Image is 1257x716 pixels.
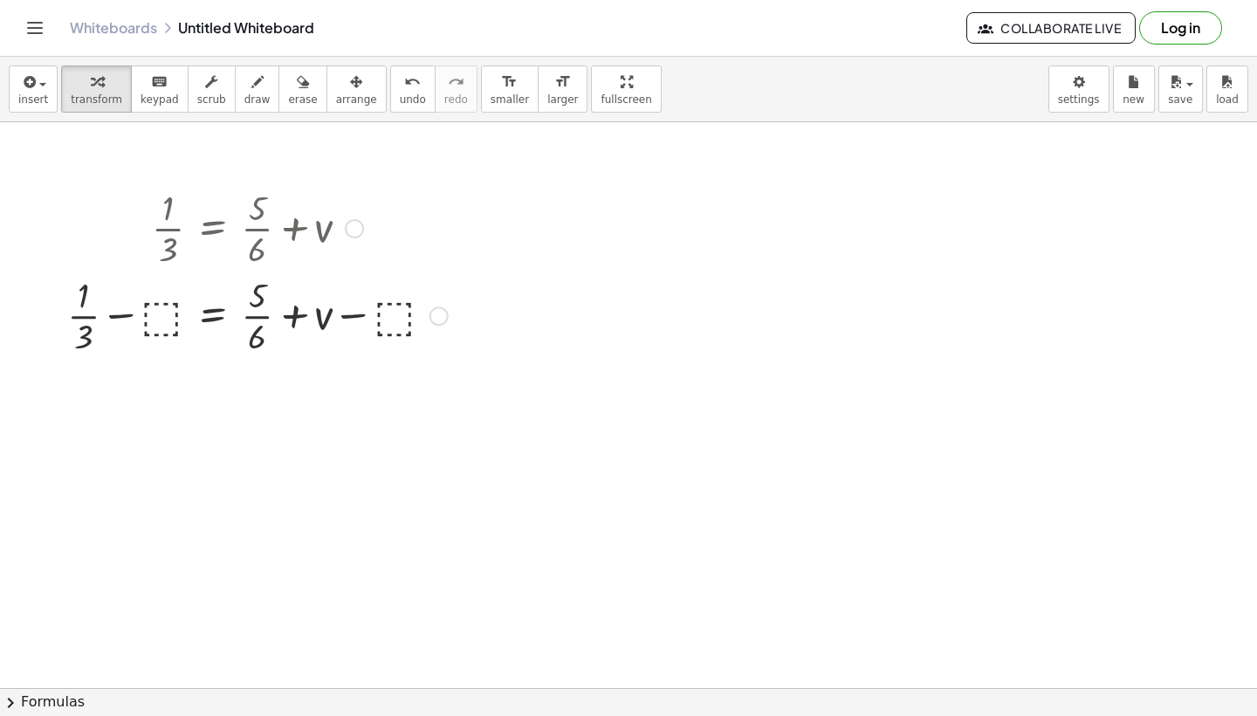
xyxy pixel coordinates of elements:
i: undo [404,72,421,93]
i: keyboard [151,72,168,93]
i: format_size [501,72,518,93]
span: erase [288,93,317,106]
span: save [1168,93,1192,106]
button: scrub [188,65,236,113]
span: redo [444,93,468,106]
span: undo [400,93,426,106]
button: new [1113,65,1155,113]
button: erase [278,65,326,113]
span: larger [547,93,578,106]
span: smaller [491,93,529,106]
i: redo [448,72,464,93]
span: insert [18,93,48,106]
button: save [1158,65,1203,113]
span: Collaborate Live [981,20,1121,36]
button: draw [235,65,280,113]
button: insert [9,65,58,113]
button: format_sizelarger [538,65,587,113]
button: redoredo [435,65,477,113]
button: settings [1048,65,1109,113]
button: keyboardkeypad [131,65,189,113]
a: Whiteboards [70,19,157,37]
span: load [1216,93,1239,106]
span: new [1123,93,1144,106]
button: transform [61,65,132,113]
button: Toggle navigation [21,14,49,42]
span: draw [244,93,271,106]
button: format_sizesmaller [481,65,539,113]
span: keypad [141,93,179,106]
button: arrange [326,65,387,113]
span: transform [71,93,122,106]
i: format_size [554,72,571,93]
button: Collaborate Live [966,12,1136,44]
button: load [1206,65,1248,113]
span: arrange [336,93,377,106]
button: undoundo [390,65,436,113]
button: fullscreen [591,65,661,113]
span: scrub [197,93,226,106]
button: Log in [1139,11,1222,45]
span: fullscreen [601,93,651,106]
span: settings [1058,93,1100,106]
